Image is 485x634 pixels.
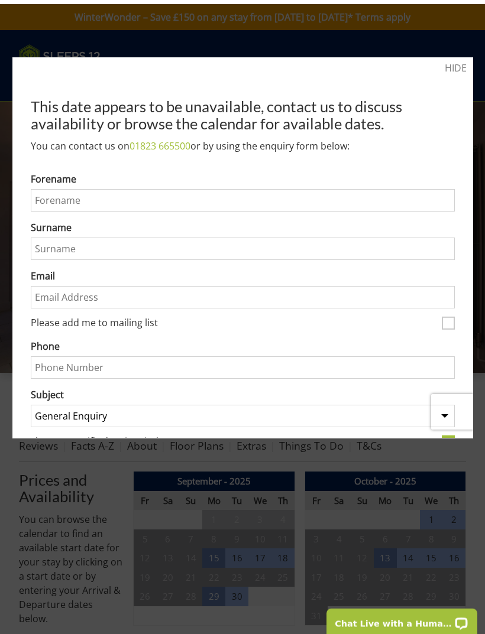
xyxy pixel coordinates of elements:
label: I have a specific date in mind [31,432,437,445]
input: Phone Number [31,352,455,375]
label: Phone [31,335,455,349]
label: Please add me to mailing list [31,313,437,326]
h2: This date appears to be unavailable, contact us to discuss availability or browse the calendar fo... [31,94,455,127]
input: Surname [31,233,455,256]
label: Forename [31,168,455,182]
label: Surname [31,216,455,230]
a: 01823 665500 [130,135,190,148]
iframe: LiveChat chat widget [319,597,485,634]
input: Forename [31,185,455,207]
label: Email [31,265,455,279]
a: HIDE [445,57,467,71]
label: Subject [31,383,455,398]
input: Email Address [31,282,455,304]
p: You can contact us on or by using the enquiry form below: [31,135,455,149]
